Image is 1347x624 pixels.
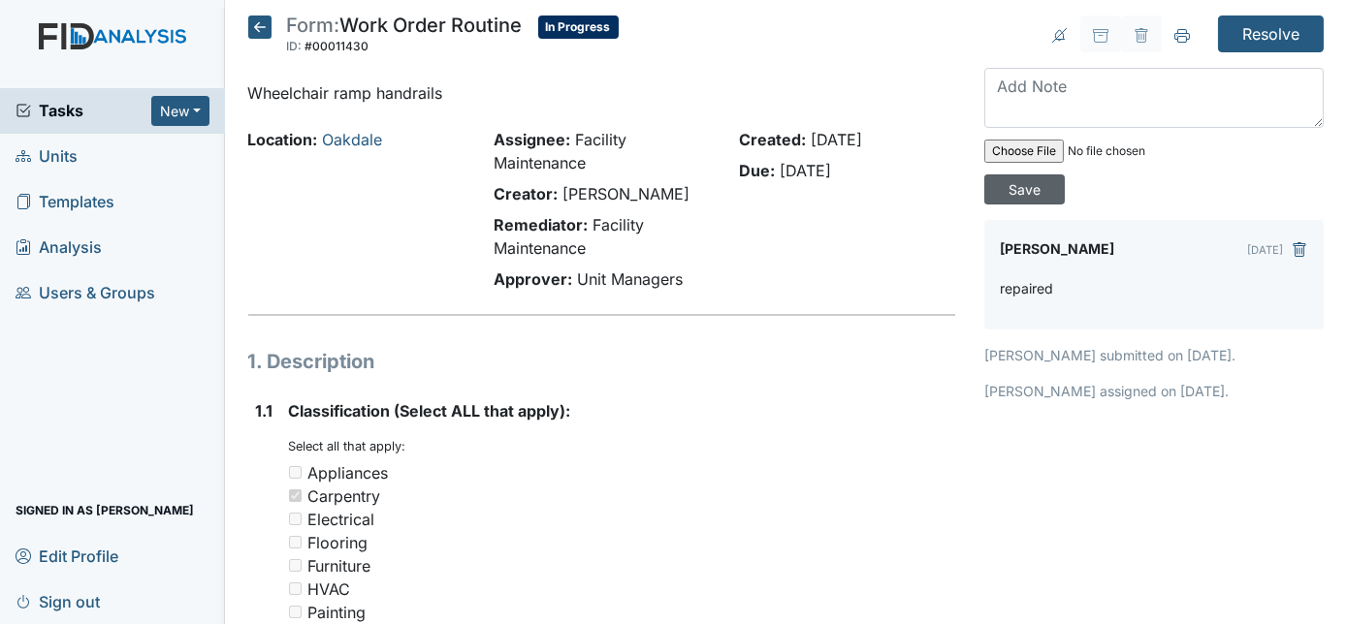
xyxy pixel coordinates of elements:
p: [PERSON_NAME] submitted on [DATE]. [984,345,1324,365]
span: Edit Profile [16,541,118,571]
div: Carpentry [308,484,381,508]
strong: Location: [248,130,318,149]
button: New [151,96,209,126]
p: Wheelchair ramp handrails [248,81,956,105]
strong: Approver: [494,269,572,289]
div: Appliances [308,461,389,484]
small: Select all that apply: [289,439,406,453]
div: Furniture [308,554,371,577]
span: Users & Groups [16,278,155,308]
span: Form: [287,14,340,37]
input: Resolve [1218,16,1324,52]
span: In Progress [538,16,619,39]
label: 1.1 [256,399,273,422]
div: Work Order Routine [287,16,523,58]
span: Unit Managers [577,269,683,289]
p: [PERSON_NAME] assigned on [DATE]. [984,381,1324,401]
span: Templates [16,187,114,217]
input: Flooring [289,536,302,548]
span: Sign out [16,586,100,616]
div: HVAC [308,577,351,601]
span: [DATE] [811,130,862,149]
a: Tasks [16,99,151,122]
input: HVAC [289,582,302,595]
span: Signed in as [PERSON_NAME] [16,495,194,525]
span: [DATE] [780,161,831,180]
input: Save [984,174,1065,204]
input: Carpentry [289,489,302,502]
input: Electrical [289,513,302,525]
span: Classification (Select ALL that apply): [289,401,571,421]
span: Analysis [16,233,102,263]
span: Units [16,141,78,172]
div: Electrical [308,508,375,531]
span: ID: [287,39,303,53]
div: Painting [308,601,367,624]
a: Oakdale [323,130,383,149]
strong: Creator: [494,184,558,203]
input: Furniture [289,559,302,572]
strong: Created: [739,130,806,149]
input: Painting [289,606,302,618]
div: Flooring [308,531,369,554]
strong: Assignee: [494,130,570,149]
span: [PERSON_NAME] [562,184,690,203]
input: Appliances [289,466,302,479]
span: #00011430 [305,39,369,53]
label: [PERSON_NAME] [1000,235,1114,263]
strong: Due: [739,161,775,180]
small: [DATE] [1247,243,1283,257]
h1: 1. Description [248,347,956,376]
strong: Remediator: [494,215,588,234]
p: repaired [1000,278,1053,298]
